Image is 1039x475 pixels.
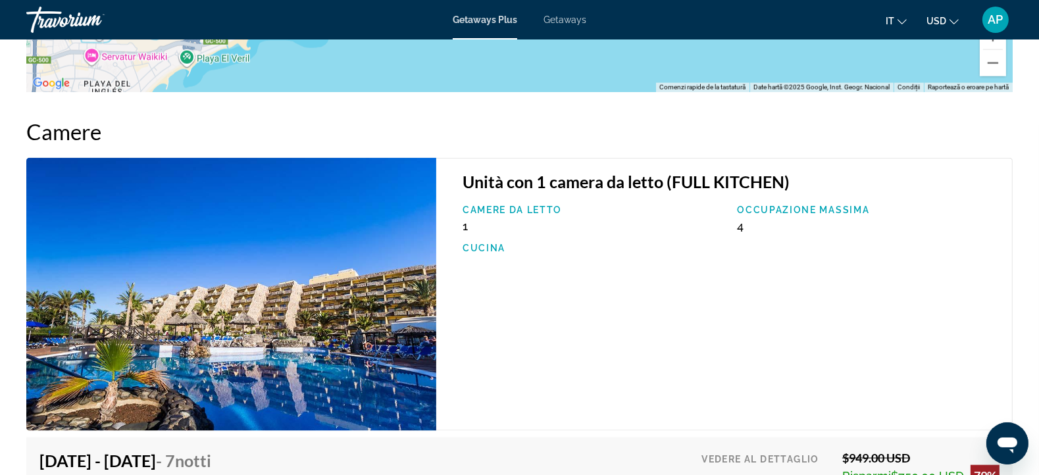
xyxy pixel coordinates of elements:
[175,451,211,470] span: notti
[463,219,468,233] span: 1
[26,118,1013,145] h2: Camere
[753,84,890,91] span: Date hartă ©2025 Google, Inst. Geogr. Nacional
[463,243,724,253] p: Cucina
[30,75,73,92] a: Deschide această zonă în Google Maps (în fereastră nouă)
[30,75,73,92] img: Google
[737,205,999,215] p: Occupazione massima
[886,11,907,30] button: Change language
[988,13,1003,26] span: AP
[463,205,724,215] p: Camere da letto
[898,84,920,91] a: Condiții (se deschide într-o filă nouă)
[886,16,894,26] span: it
[463,172,999,191] h3: Unità con 1 camera da letto (FULL KITCHEN)
[980,50,1006,76] button: Micșorează
[544,14,586,25] a: Getaways
[926,16,946,26] span: USD
[986,422,1028,464] iframe: Buton lansare fereastră mesagerie
[26,158,436,431] img: ii_ait1.jpg
[737,219,744,233] span: 4
[659,83,746,92] button: Comenzi rapide de la tastatură
[978,6,1013,34] button: User Menu
[842,451,1000,465] div: $949.00 USD
[39,451,222,470] h4: [DATE] - [DATE]
[928,84,1009,91] a: Raportează o eroare pe hartă
[453,14,517,25] a: Getaways Plus
[926,11,959,30] button: Change currency
[26,3,158,37] a: Travorium
[156,451,211,470] span: - 7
